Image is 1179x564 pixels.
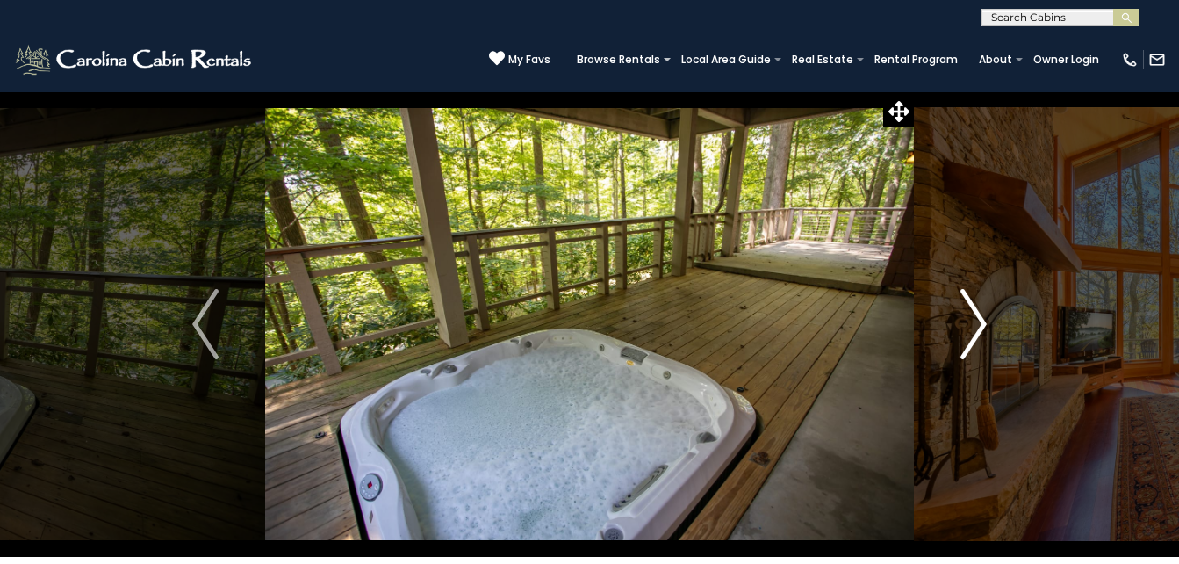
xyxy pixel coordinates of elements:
[1024,47,1108,72] a: Owner Login
[568,47,669,72] a: Browse Rentals
[866,47,967,72] a: Rental Program
[13,42,256,77] img: White-1-2.png
[960,289,987,359] img: arrow
[970,47,1021,72] a: About
[1148,51,1166,69] img: mail-regular-white.png
[146,91,265,557] button: Previous
[914,91,1033,557] button: Next
[1121,51,1139,69] img: phone-regular-white.png
[489,50,550,69] a: My Favs
[508,52,550,68] span: My Favs
[672,47,780,72] a: Local Area Guide
[783,47,862,72] a: Real Estate
[192,289,219,359] img: arrow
